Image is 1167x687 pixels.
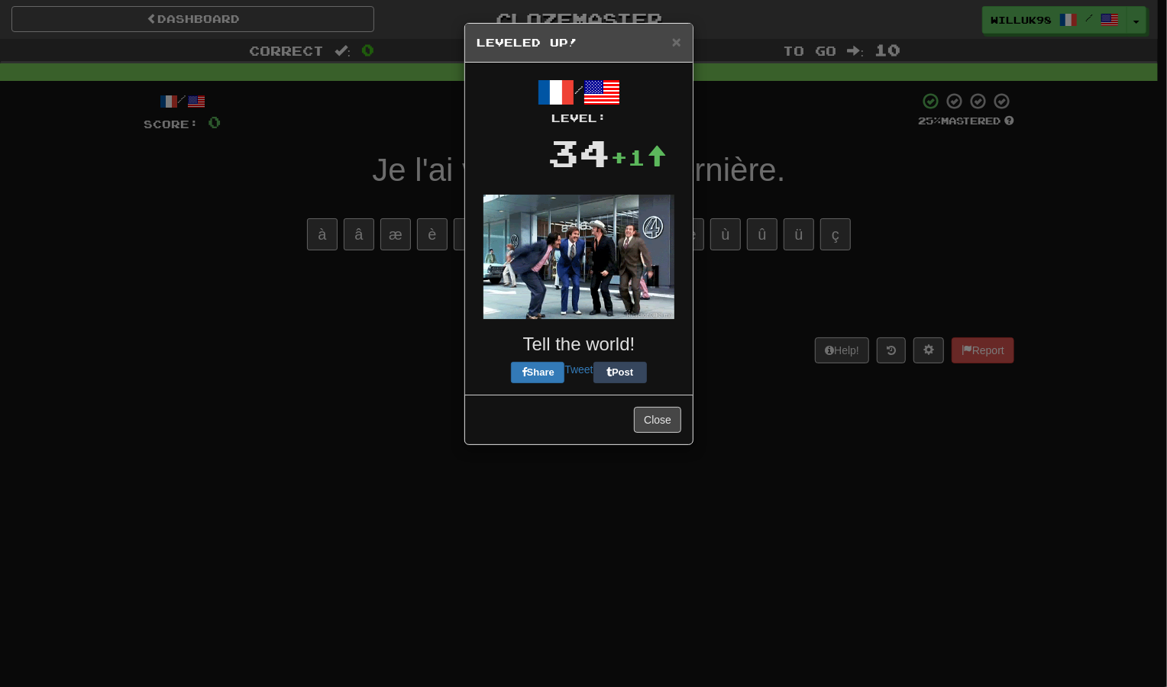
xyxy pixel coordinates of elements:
[610,142,667,173] div: +1
[477,74,681,126] div: /
[672,33,681,50] span: ×
[672,34,681,50] button: Close
[634,407,681,433] button: Close
[511,362,564,383] button: Share
[477,334,681,354] h3: Tell the world!
[593,362,647,383] button: Post
[477,111,681,126] div: Level:
[548,126,610,179] div: 34
[477,35,681,50] h5: Leveled Up!
[483,195,674,319] img: anchorman-0f45bd94e4bc77b3e4009f63bd0ea52a2253b4c1438f2773e23d74ae24afd04f.gif
[564,363,593,376] a: Tweet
